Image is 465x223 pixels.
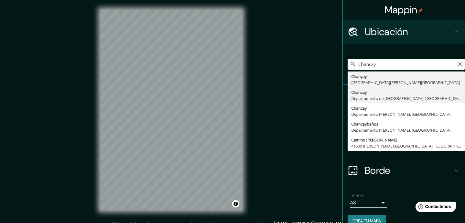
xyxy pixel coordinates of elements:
div: A3 [350,198,387,208]
font: A3 [350,199,356,206]
font: Ubicación [365,25,408,38]
button: Activar o desactivar atribución [232,200,239,207]
font: Mappin [385,3,417,16]
input: Elige tu ciudad o zona [348,59,465,70]
img: pin-icon.png [418,8,423,13]
div: Patas [343,85,465,109]
font: Departamento [PERSON_NAME], [GEOGRAPHIC_DATA] [351,112,451,117]
font: Camino [PERSON_NAME] [351,137,397,143]
div: Disposición [343,134,465,158]
div: Borde [343,158,465,183]
div: Ubicación [343,20,465,44]
font: Chançay [351,74,367,79]
div: Estilo [343,109,465,134]
font: Tamaño [350,193,363,198]
button: Claro [458,61,463,67]
font: Chancaybaños [351,121,378,127]
font: Departamento [PERSON_NAME], [GEOGRAPHIC_DATA] [351,127,451,133]
font: Borde [365,164,390,177]
font: [GEOGRAPHIC_DATA][PERSON_NAME][GEOGRAPHIC_DATA] [351,80,460,85]
font: Chancay [351,90,367,95]
canvas: Mapa [100,10,242,210]
font: Chancay [351,105,367,111]
font: Departamento de [GEOGRAPHIC_DATA], [GEOGRAPHIC_DATA] [351,96,464,101]
iframe: Lanzador de widgets de ayuda [411,199,458,216]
